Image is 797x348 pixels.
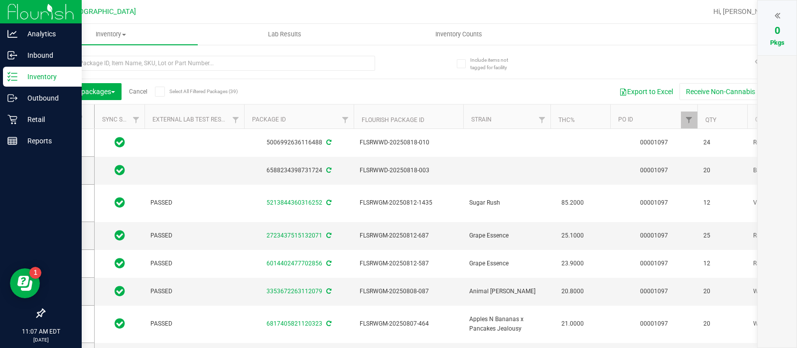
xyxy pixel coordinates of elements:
[128,112,144,128] a: Filter
[52,83,122,100] button: Locate packages
[150,198,238,208] span: PASSED
[102,116,140,123] a: Sync Status
[640,232,668,239] a: 00001097
[150,319,238,329] span: PASSED
[17,49,77,61] p: Inbound
[115,163,125,177] span: In Sync
[613,83,679,100] button: Export to Excel
[4,327,77,336] p: 11:07 AM EDT
[115,196,125,210] span: In Sync
[703,138,741,147] span: 24
[556,284,589,299] span: 20.8000
[7,115,17,124] inline-svg: Retail
[7,136,17,146] inline-svg: Reports
[17,114,77,125] p: Retail
[470,56,520,71] span: Include items not tagged for facility
[325,167,331,174] span: Sync from Compliance System
[360,287,457,296] span: FLSRWGM-20250808-087
[471,116,492,123] a: Strain
[681,112,697,128] a: Filter
[266,320,322,327] a: 6817405821120323
[372,24,545,45] a: Inventory Counts
[198,24,372,45] a: Lab Results
[640,167,668,174] a: 00001097
[703,198,741,208] span: 12
[44,56,375,71] input: Search Package ID, Item Name, SKU, Lot or Part Number...
[469,315,544,334] span: Apples N Bananas x Pancakes Jealousy
[7,72,17,82] inline-svg: Inventory
[679,83,762,100] button: Receive Non-Cannabis
[640,260,668,267] a: 00001097
[115,256,125,270] span: In Sync
[360,166,457,175] span: FLSRWWD-20250818-003
[228,112,244,128] a: Filter
[150,259,238,268] span: PASSED
[703,231,741,240] span: 25
[556,229,589,243] span: 25.1000
[360,259,457,268] span: FLSRWGM-20250812-587
[775,24,780,36] span: 0
[129,88,147,95] a: Cancel
[150,231,238,240] span: PASSED
[252,116,286,123] a: Package ID
[705,116,716,123] a: Qty
[266,199,322,206] a: 5213844360316252
[4,336,77,344] p: [DATE]
[115,317,125,331] span: In Sync
[360,138,457,147] span: FLSRWWD-20250818-010
[469,231,544,240] span: Grape Essence
[115,229,125,242] span: In Sync
[556,256,589,271] span: 23.9000
[17,135,77,147] p: Reports
[24,30,198,39] span: Inventory
[58,88,115,96] span: Locate packages
[360,198,457,208] span: FLSRWGM-20250812-1435
[534,112,550,128] a: Filter
[243,166,355,175] div: 6588234398731724
[243,138,355,147] div: 5006992636116488
[755,116,785,123] a: Category
[10,268,40,298] iframe: Resource center
[422,30,496,39] span: Inventory Counts
[266,232,322,239] a: 2723437515132071
[703,166,741,175] span: 20
[703,259,741,268] span: 12
[556,317,589,331] span: 21.0000
[713,7,778,15] span: Hi, [PERSON_NAME]!
[68,7,136,16] span: [GEOGRAPHIC_DATA]
[115,284,125,298] span: In Sync
[7,93,17,103] inline-svg: Outbound
[325,199,331,206] span: Sync from Compliance System
[640,199,668,206] a: 00001097
[7,50,17,60] inline-svg: Inbound
[360,319,457,329] span: FLSRWGM-20250807-464
[17,92,77,104] p: Outbound
[17,28,77,40] p: Analytics
[325,232,331,239] span: Sync from Compliance System
[362,116,424,123] a: Flourish Package ID
[29,267,41,279] iframe: Resource center unread badge
[150,287,238,296] span: PASSED
[325,139,331,146] span: Sync from Compliance System
[640,320,668,327] a: 00001097
[24,24,198,45] a: Inventory
[7,29,17,39] inline-svg: Analytics
[255,30,315,39] span: Lab Results
[469,198,544,208] span: Sugar Rush
[325,260,331,267] span: Sync from Compliance System
[703,319,741,329] span: 20
[558,116,575,123] a: THC%
[325,320,331,327] span: Sync from Compliance System
[169,89,219,94] span: Select All Filtered Packages (39)
[337,112,354,128] a: Filter
[469,259,544,268] span: Grape Essence
[360,231,457,240] span: FLSRWGM-20250812-687
[703,287,741,296] span: 20
[640,139,668,146] a: 00001097
[266,260,322,267] a: 6014402477702856
[556,196,589,210] span: 85.2000
[152,116,231,123] a: External Lab Test Result
[469,287,544,296] span: Animal [PERSON_NAME]
[618,116,633,123] a: PO ID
